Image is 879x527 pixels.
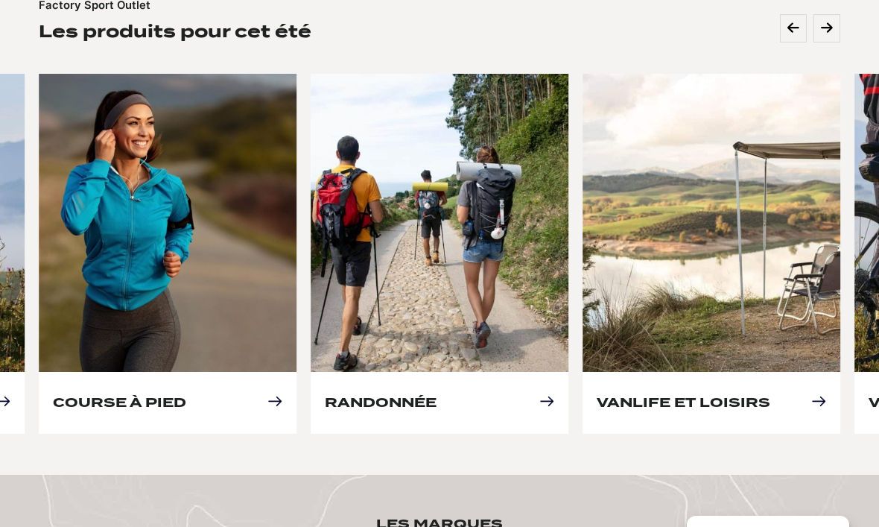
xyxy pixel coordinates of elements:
a: Randonnée [325,394,437,410]
a: Vanlife et loisirs [597,394,770,410]
article: 2 of 4 [311,74,568,434]
a: Course à pied [53,394,186,410]
h2: Les produits pour cet été [39,20,311,42]
article: 3 of 4 [583,74,840,434]
article: 1 of 4 [39,74,296,434]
